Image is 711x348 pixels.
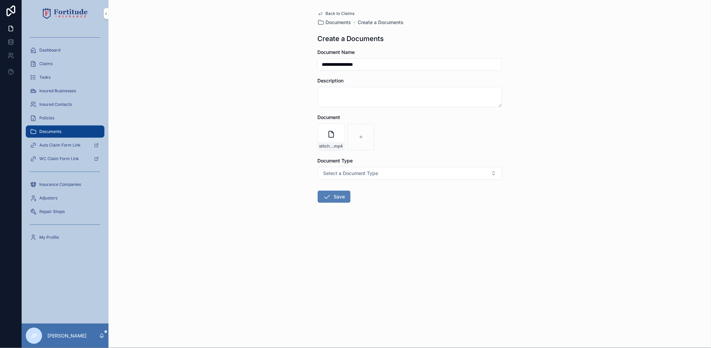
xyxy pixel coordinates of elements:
a: My Profile [26,231,104,244]
div: scrollable content [22,27,108,252]
span: Tasks [39,75,51,80]
a: Dashboard [26,44,104,56]
span: Dashboard [39,47,60,53]
span: Document Type [318,158,353,163]
span: stitch_245793_20251008_125711 [319,143,333,149]
span: Insured Contacts [39,102,72,107]
span: Repair Shops [39,209,65,214]
span: Adjusters [39,195,57,201]
a: Tasks [26,71,104,83]
span: Auto Claim Form Link [39,142,81,148]
a: Repair Shops [26,206,104,218]
span: Documents [39,129,61,134]
span: Document Name [318,49,355,55]
span: WC Claim Form Link [39,156,79,161]
span: Insured Businesses [39,88,76,94]
h1: Create a Documents [318,34,384,43]
span: Claims [39,61,53,66]
a: Create a Documents [358,19,404,26]
a: Insurance Companies [26,178,104,191]
a: Claims [26,58,104,70]
span: Policies [39,115,54,121]
a: Auto Claim Form Link [26,139,104,151]
span: Description [318,78,344,83]
button: Save [318,191,351,203]
span: Document [318,114,340,120]
span: My Profile [39,235,59,240]
span: Documents [326,19,351,26]
a: Documents [26,125,104,138]
a: Policies [26,112,104,124]
span: Select a Document Type [323,170,378,177]
span: Insurance Companies [39,182,81,187]
a: Documents [318,19,351,26]
a: Adjusters [26,192,104,204]
span: JP [31,332,37,340]
span: .mp4 [333,143,343,149]
a: Insured Businesses [26,85,104,97]
img: App logo [43,8,88,19]
a: WC Claim Form Link [26,153,104,165]
a: Insured Contacts [26,98,104,111]
span: Back to Claims [326,11,355,16]
p: [PERSON_NAME] [47,332,86,339]
a: Back to Claims [318,11,355,16]
button: Select Button [318,167,502,180]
